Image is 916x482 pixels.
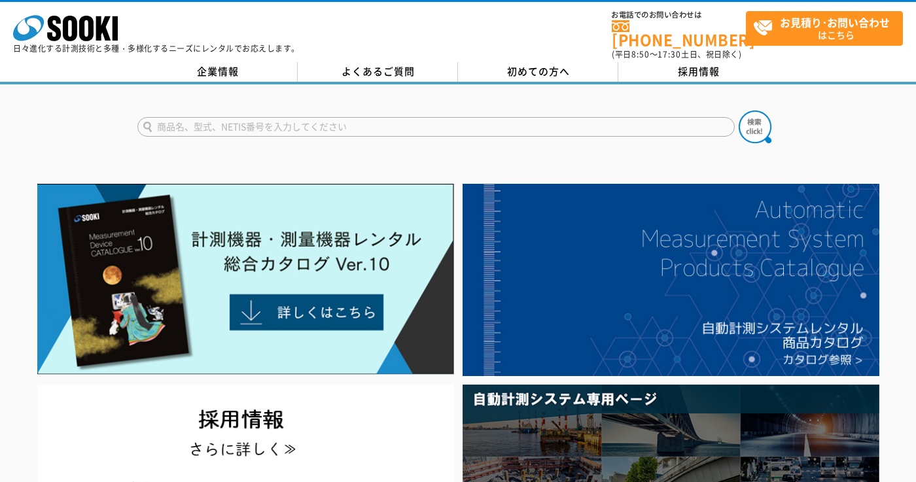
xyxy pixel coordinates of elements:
a: 初めての方へ [458,62,618,82]
span: 8:50 [631,48,650,60]
a: よくあるご質問 [298,62,458,82]
a: お見積り･お問い合わせはこちら [746,11,903,46]
span: お電話でのお問い合わせは [612,11,746,19]
span: 初めての方へ [507,64,570,78]
img: btn_search.png [739,111,771,143]
img: Catalog Ver10 [37,184,454,375]
span: はこちら [753,12,902,44]
span: 17:30 [658,48,681,60]
p: 日々進化する計測技術と多種・多様化するニーズにレンタルでお応えします。 [13,44,300,52]
strong: お見積り･お問い合わせ [780,14,890,30]
a: [PHONE_NUMBER] [612,20,746,47]
a: 企業情報 [137,62,298,82]
a: 採用情報 [618,62,779,82]
span: (平日 ～ 土日、祝日除く) [612,48,741,60]
img: 自動計測システムカタログ [463,184,879,376]
input: 商品名、型式、NETIS番号を入力してください [137,117,735,137]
